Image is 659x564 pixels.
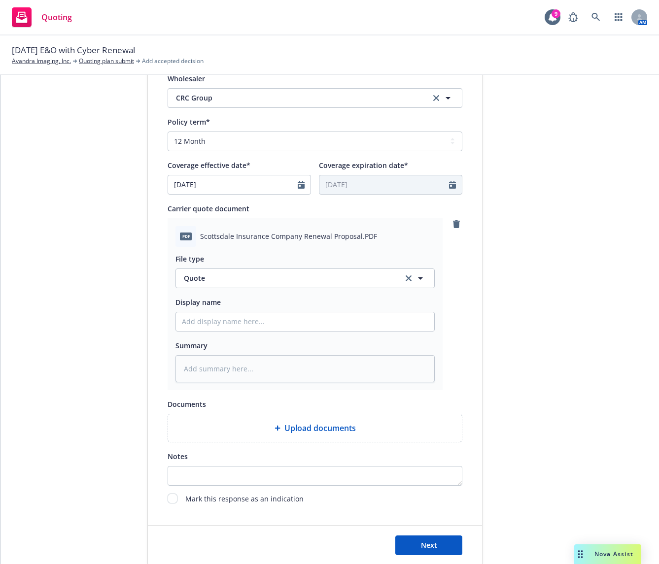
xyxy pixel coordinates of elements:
[319,161,408,170] span: Coverage expiration date*
[180,232,192,240] span: PDF
[176,93,416,103] span: CRC Group
[609,7,628,27] a: Switch app
[403,272,415,284] a: clear selection
[168,414,462,442] div: Upload documents
[563,7,583,27] a: Report a Bug
[168,204,249,213] span: Carrier quote document
[8,3,76,31] a: Quoting
[200,231,377,241] span: Scottsdale Insurance Company Renewal Proposal.PDF
[168,161,250,170] span: Coverage effective date*
[168,399,206,409] span: Documents
[79,57,134,66] a: Quoting plan submit
[175,268,435,288] button: Quoteclear selection
[175,254,204,264] span: File type
[168,74,205,83] span: Wholesaler
[168,175,298,194] input: MM/DD/YYYY
[12,44,135,57] span: [DATE] E&O with Cyber Renewal
[185,494,304,505] span: Mark this response as an indication
[168,452,188,461] span: Notes
[176,312,434,331] input: Add display name here...
[421,540,437,550] span: Next
[175,298,221,307] span: Display name
[175,341,208,350] span: Summary
[395,535,462,555] button: Next
[430,92,442,104] a: clear selection
[298,181,305,189] svg: Calendar
[574,544,587,564] div: Drag to move
[12,57,71,66] a: Avandra Imaging, Inc.
[168,88,462,108] button: CRC Groupclear selection
[168,117,210,127] span: Policy term*
[284,422,356,434] span: Upload documents
[586,7,606,27] a: Search
[574,544,641,564] button: Nova Assist
[449,181,456,189] svg: Calendar
[41,13,72,21] span: Quoting
[142,57,204,66] span: Add accepted decision
[319,175,449,194] input: MM/DD/YYYY
[184,273,391,283] span: Quote
[451,218,462,230] a: remove
[552,9,560,18] div: 9
[594,550,633,558] span: Nova Assist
